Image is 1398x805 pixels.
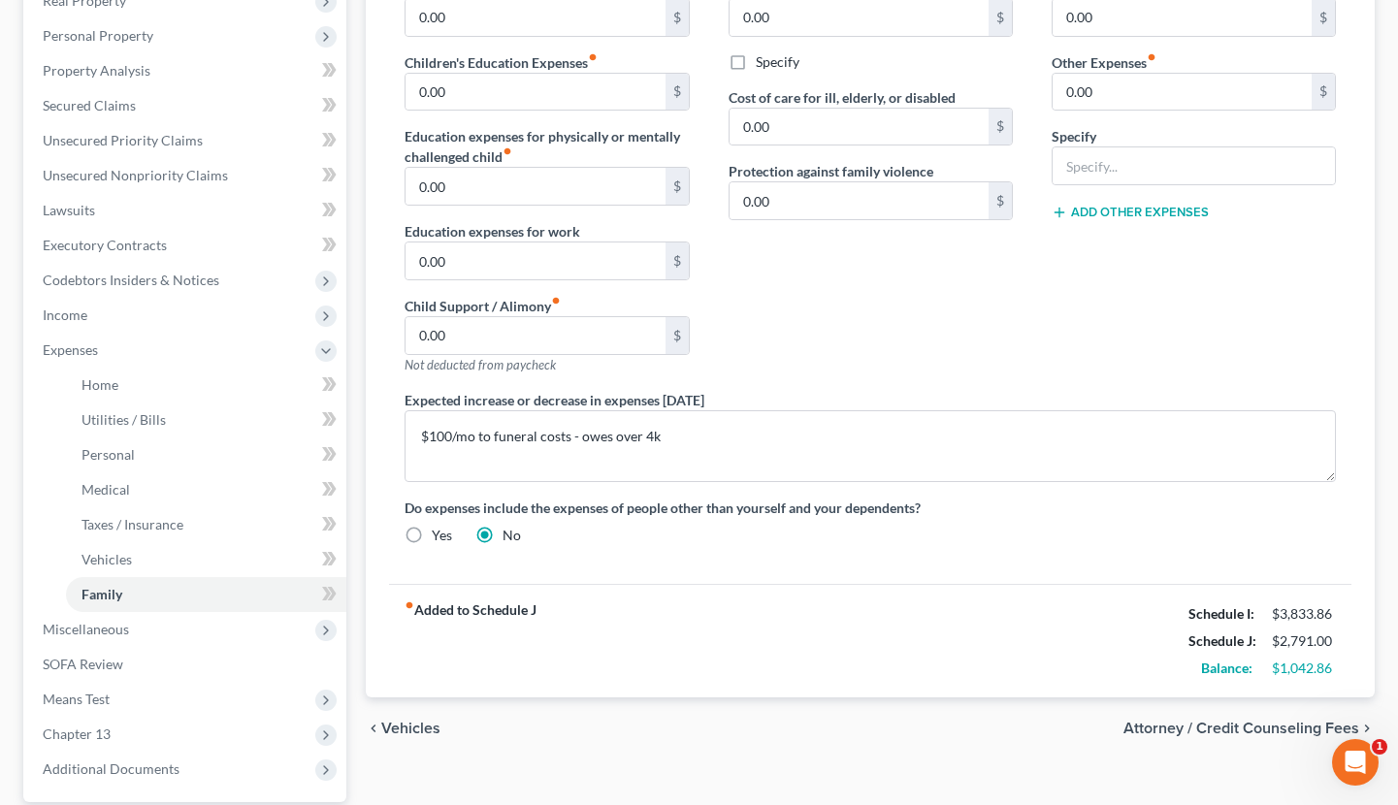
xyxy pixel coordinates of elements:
span: Property Analysis [43,62,150,79]
strong: Schedule I: [1188,605,1254,622]
label: Yes [432,526,452,545]
span: SOFA Review [43,656,123,672]
i: chevron_left [366,721,381,736]
input: -- [406,317,665,354]
label: Children's Education Expenses [405,52,598,73]
a: Executory Contracts [27,228,346,263]
strong: Added to Schedule J [405,600,536,682]
span: Executory Contracts [43,237,167,253]
strong: Schedule J: [1188,632,1256,649]
span: Secured Claims [43,97,136,113]
a: SOFA Review [27,647,346,682]
i: chevron_right [1359,721,1375,736]
label: Education expenses for work [405,221,580,241]
input: -- [406,74,665,111]
span: Lawsuits [43,202,95,218]
input: -- [406,242,665,279]
span: Unsecured Priority Claims [43,132,203,148]
a: Family [66,577,346,612]
span: Codebtors Insiders & Notices [43,272,219,288]
label: Cost of care for ill, elderly, or disabled [729,87,956,108]
input: -- [406,168,665,205]
span: Chapter 13 [43,725,111,742]
a: Utilities / Bills [66,402,346,437]
i: fiber_manual_record [588,52,598,62]
div: $ [989,109,1012,145]
span: Personal [81,446,135,463]
i: fiber_manual_record [503,146,512,156]
label: Other Expenses [1052,52,1156,73]
a: Property Analysis [27,53,346,88]
span: Taxes / Insurance [81,516,183,532]
input: -- [730,182,989,219]
div: $ [666,74,689,111]
i: fiber_manual_record [551,296,561,306]
button: chevron_left Vehicles [366,721,440,736]
span: Not deducted from paycheck [405,357,556,372]
a: Secured Claims [27,88,346,123]
a: Taxes / Insurance [66,507,346,542]
label: Education expenses for physically or mentally challenged child [405,126,689,167]
span: Unsecured Nonpriority Claims [43,167,228,183]
span: 1 [1372,739,1387,755]
span: Medical [81,481,130,498]
span: Miscellaneous [43,621,129,637]
button: Attorney / Credit Counseling Fees chevron_right [1123,721,1375,736]
span: Vehicles [81,551,132,567]
div: $1,042.86 [1272,659,1336,678]
label: Do expenses include the expenses of people other than yourself and your dependents? [405,498,1336,518]
a: Unsecured Nonpriority Claims [27,158,346,193]
div: $ [989,182,1012,219]
span: Attorney / Credit Counseling Fees [1123,721,1359,736]
label: No [503,526,521,545]
div: $2,791.00 [1272,631,1336,651]
a: Unsecured Priority Claims [27,123,346,158]
a: Medical [66,472,346,507]
span: Home [81,376,118,393]
div: $3,833.86 [1272,604,1336,624]
strong: Balance: [1201,660,1252,676]
span: Vehicles [381,721,440,736]
a: Lawsuits [27,193,346,228]
span: Means Test [43,691,110,707]
div: $ [666,317,689,354]
a: Vehicles [66,542,346,577]
iframe: Intercom live chat [1332,739,1379,786]
div: $ [666,242,689,279]
label: Specify [1052,126,1096,146]
label: Specify [756,52,799,72]
div: $ [666,168,689,205]
span: Utilities / Bills [81,411,166,428]
div: $ [1312,74,1335,111]
button: Add Other Expenses [1052,205,1209,220]
label: Expected increase or decrease in expenses [DATE] [405,390,704,410]
span: Income [43,306,87,323]
i: fiber_manual_record [1147,52,1156,62]
i: fiber_manual_record [405,600,414,610]
label: Child Support / Alimony [405,296,561,316]
a: Personal [66,437,346,472]
span: Personal Property [43,27,153,44]
span: Additional Documents [43,760,179,777]
input: -- [1053,74,1312,111]
span: Expenses [43,341,98,358]
input: Specify... [1053,147,1335,184]
input: -- [730,109,989,145]
label: Protection against family violence [729,161,933,181]
a: Home [66,368,346,402]
span: Family [81,586,122,602]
